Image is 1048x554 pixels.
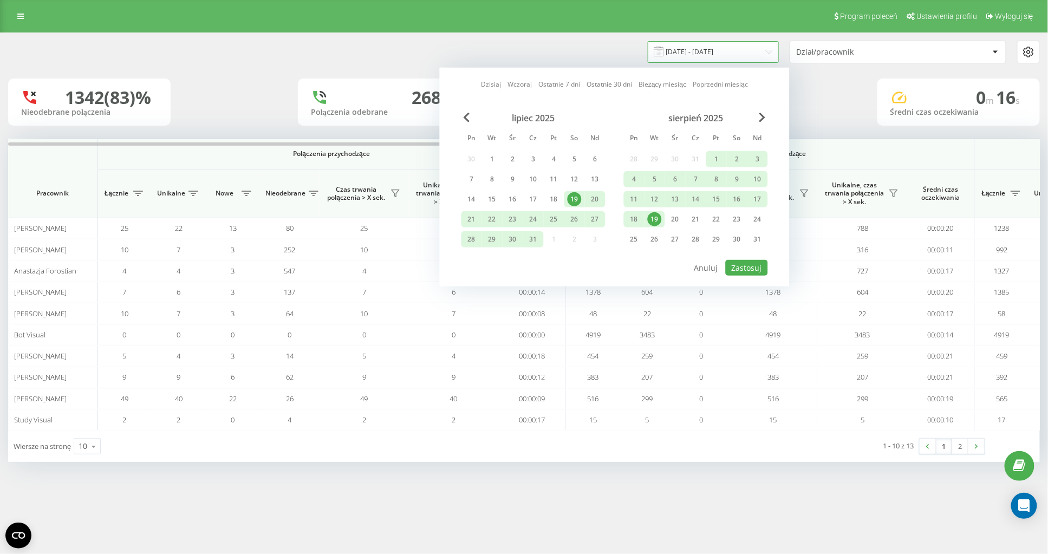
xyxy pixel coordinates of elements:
div: 14 [465,192,479,206]
span: 3483 [640,330,655,340]
div: wt 8 lip 2025 [482,171,503,187]
span: 459 [997,351,1008,361]
span: 26 [286,394,294,403]
div: 29 [485,232,499,246]
div: lipiec 2025 [461,113,606,123]
div: 13 [668,192,682,206]
td: 00:00:00 [498,324,566,346]
div: 6 [588,152,602,166]
abbr: czwartek [688,131,704,147]
span: 727 [857,266,868,276]
span: 9 [452,372,455,382]
span: 48 [589,309,597,318]
span: 0 [700,372,704,382]
span: Czas trwania połączenia > X sek. [325,185,387,202]
span: Unikalne, czas trwania połączenia > X sek. [823,181,886,206]
span: 207 [642,372,653,382]
div: pon 14 lip 2025 [461,191,482,207]
div: śr 20 sie 2025 [665,211,686,227]
span: 6 [177,287,181,297]
span: 0 [700,287,704,297]
span: [PERSON_NAME] [14,394,67,403]
td: 00:00:14 [907,324,975,346]
span: 299 [857,394,868,403]
button: Open CMP widget [5,523,31,549]
span: 383 [588,372,599,382]
div: wt 1 lip 2025 [482,151,503,167]
span: 4 [452,351,455,361]
div: 5 [568,152,582,166]
div: 19 [648,212,662,226]
div: czw 24 lip 2025 [523,211,544,227]
div: czw 3 lip 2025 [523,151,544,167]
div: pt 29 sie 2025 [706,231,727,247]
div: 26 [648,232,662,246]
span: 6 [452,287,455,297]
div: 12 [648,192,662,206]
div: 9 [730,172,744,186]
div: ndz 20 lip 2025 [585,191,606,207]
span: 10 [361,245,368,255]
span: 259 [642,351,653,361]
div: 7 [465,172,479,186]
div: pt 25 lip 2025 [544,211,564,227]
span: Średni czas oczekiwania [915,185,966,202]
div: 30 [506,232,520,246]
div: 28 [465,232,479,246]
a: 2 [952,439,968,454]
div: 11 [547,172,561,186]
span: 9 [177,372,181,382]
div: 21 [465,212,479,226]
span: 40 [175,394,183,403]
div: ndz 3 sie 2025 [747,151,768,167]
span: 454 [588,351,599,361]
div: czw 28 sie 2025 [686,231,706,247]
span: [PERSON_NAME] [14,223,67,233]
abbr: środa [505,131,521,147]
a: Bieżący miesiąc [639,79,686,89]
span: 0 [700,330,704,340]
td: 00:00:08 [498,303,566,324]
span: 2 [123,415,127,425]
span: Pracownik [17,189,88,198]
span: 7 [452,309,455,318]
span: 0 [177,330,181,340]
span: 207 [857,372,868,382]
span: 383 [767,372,779,382]
span: 49 [121,394,128,403]
span: 0 [362,330,366,340]
div: 31 [526,232,541,246]
span: [PERSON_NAME] [14,351,67,361]
span: 0 [231,330,235,340]
span: 1378 [585,287,601,297]
div: 31 [751,232,765,246]
td: 00:00:20 [907,282,975,303]
div: 15 [485,192,499,206]
abbr: środa [667,131,684,147]
span: 1238 [994,223,1010,233]
span: 7 [177,309,181,318]
div: śr 13 sie 2025 [665,191,686,207]
td: 00:00:20 [907,218,975,239]
span: 1327 [994,266,1010,276]
td: 00:00:14 [498,282,566,303]
abbr: wtorek [647,131,663,147]
div: śr 6 sie 2025 [665,171,686,187]
span: [PERSON_NAME] [14,245,67,255]
span: [PERSON_NAME] [14,309,67,318]
div: 16 [506,192,520,206]
div: 6 [668,172,682,186]
abbr: niedziela [750,131,766,147]
div: pon 18 sie 2025 [624,211,645,227]
td: 00:00:21 [907,367,975,388]
span: 4 [123,266,127,276]
span: 0 [977,86,997,109]
div: 23 [730,212,744,226]
div: czw 31 lip 2025 [523,231,544,247]
div: sob 12 lip 2025 [564,171,585,187]
span: 604 [642,287,653,297]
div: 20 [668,212,682,226]
span: 4919 [585,330,601,340]
span: 22 [859,309,867,318]
span: Next Month [759,113,766,122]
